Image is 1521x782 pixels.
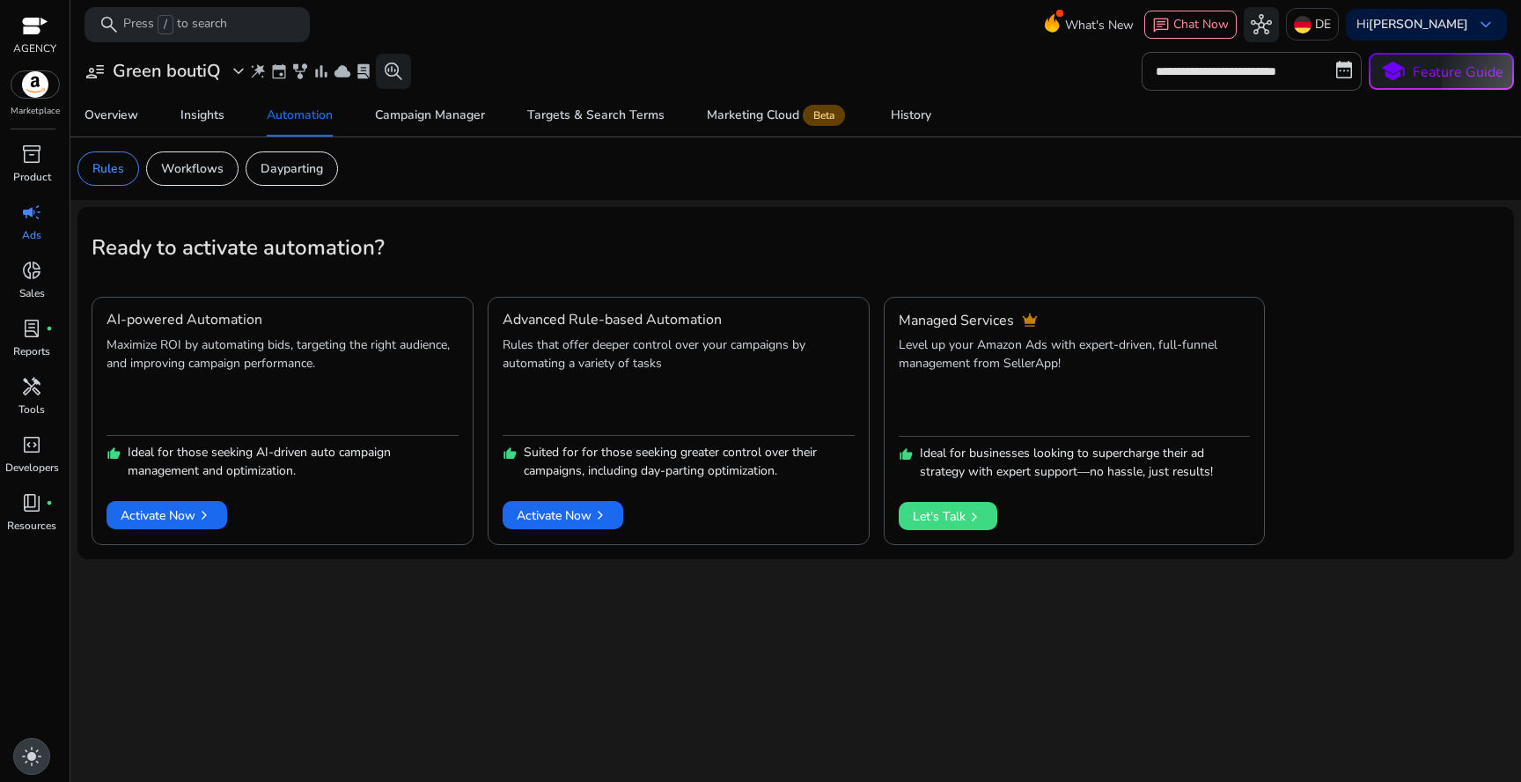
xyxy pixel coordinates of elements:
[966,508,983,526] span: chevron_right
[1244,7,1279,42] button: hub
[128,443,459,480] p: Ideal for those seeking AI-driven auto campaign management and optimization.
[13,169,51,185] p: Product
[1152,17,1170,34] span: chat
[591,506,609,524] span: chevron_right
[1475,14,1496,35] span: keyboard_arrow_down
[503,336,855,431] p: Rules that offer deeper control over your campaigns by automating a variety of tasks
[891,109,931,122] div: History
[1021,312,1039,329] span: crown
[913,502,983,532] span: Let's Talk
[270,63,288,80] span: event
[13,343,50,359] p: Reports
[19,285,45,301] p: Sales
[46,325,53,332] span: fiber_manual_record
[503,446,517,461] span: thumb_up
[1356,18,1468,31] p: Hi
[503,501,623,529] button: Activate Nowchevron_right
[21,434,42,455] span: code_blocks
[113,61,221,82] h3: Green boutiQ
[161,159,224,178] p: Workflows
[84,61,106,82] span: user_attributes
[22,227,41,243] p: Ads
[334,63,351,80] span: cloud
[107,501,227,529] button: Activate Nowchevron_right
[92,159,124,178] p: Rules
[21,202,42,223] span: campaign
[195,506,213,524] span: chevron_right
[107,312,262,328] h4: AI-powered Automation
[1173,16,1229,33] span: Chat Now
[261,159,323,178] p: Dayparting
[899,313,1014,329] h4: Managed Services
[1315,9,1331,40] p: DE
[92,235,1500,261] h2: Ready to activate automation?
[899,502,997,530] button: Let's Talkchevron_right
[517,506,609,525] span: Activate Now
[11,71,59,98] img: amazon.svg
[99,14,120,35] span: search
[383,61,404,82] span: search_insights
[107,336,459,431] p: Maximize ROI by automating bids, targeting the right audience, and improving campaign performance.
[375,109,485,122] div: Campaign Manager
[249,63,267,80] span: wand_stars
[7,518,56,534] p: Resources
[527,109,665,122] div: Targets & Search Terms
[267,109,333,122] div: Automation
[1144,11,1237,39] button: chatChat Now
[13,41,56,56] p: AGENCY
[46,499,53,506] span: fiber_manual_record
[1369,53,1514,90] button: schoolFeature Guide
[107,446,121,461] span: thumb_up
[355,63,372,80] span: lab_profile
[1251,14,1272,35] span: hub
[803,105,845,126] span: Beta
[5,460,59,476] p: Developers
[21,144,42,165] span: inventory_2
[1413,62,1503,83] p: Feature Guide
[1294,16,1312,33] img: de.svg
[312,63,330,80] span: bar_chart
[21,260,42,281] span: donut_small
[376,54,411,89] button: search_insights
[11,105,60,118] p: Marketplace
[707,108,849,122] div: Marketing Cloud
[18,402,45,417] p: Tools
[84,109,138,122] div: Overview
[21,318,42,339] span: lab_profile
[899,336,1251,431] p: Level up your Amazon Ads with expert-driven, full-funnel management from SellerApp!
[920,444,1251,481] p: Ideal for businesses looking to supercharge their ad strategy with expert support—no hassle, just...
[899,447,913,461] span: thumb_up
[21,746,42,767] span: light_mode
[158,15,173,34] span: /
[228,61,249,82] span: expand_more
[123,15,227,34] p: Press to search
[180,109,224,122] div: Insights
[1380,59,1406,85] span: school
[121,506,213,525] span: Activate Now
[503,312,722,328] h4: Advanced Rule-based Automation
[291,63,309,80] span: family_history
[21,376,42,397] span: handyman
[524,443,855,480] p: Suited for for those seeking greater control over their campaigns, including day-parting optimiza...
[1369,16,1468,33] b: [PERSON_NAME]
[21,492,42,513] span: book_4
[1065,10,1134,41] span: What's New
